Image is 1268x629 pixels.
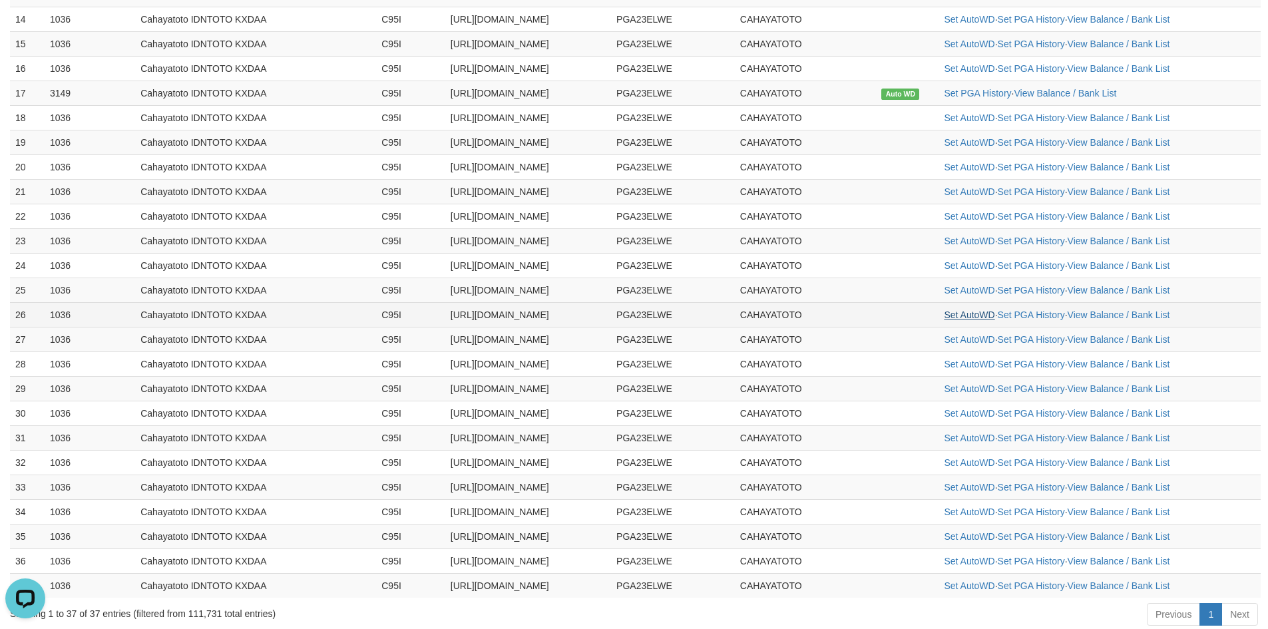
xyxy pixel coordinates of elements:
[376,7,445,31] td: C95I
[735,573,877,598] td: CAHAYATOTO
[45,31,135,56] td: 1036
[998,260,1065,271] a: Set PGA History
[944,507,997,517] span: ·
[445,31,611,56] td: [URL][DOMAIN_NAME]
[611,302,735,327] td: PGA23ELWE
[10,31,45,56] td: 15
[998,310,1065,320] a: Set PGA History
[998,39,1068,49] span: ·
[735,499,877,524] td: CAHAYATOTO
[1014,88,1116,99] a: View Balance / Bank List
[45,376,135,401] td: 1036
[45,401,135,425] td: 1036
[1068,359,1170,369] a: View Balance / Bank List
[944,14,994,25] a: Set AutoWD
[944,310,997,320] span: ·
[944,211,997,222] span: ·
[135,499,376,524] td: Cahayatoto IDNTOTO KXDAA
[135,228,376,253] td: Cahayatoto IDNTOTO KXDAA
[10,278,45,302] td: 25
[998,457,1065,468] a: Set PGA History
[944,260,997,271] span: ·
[611,450,735,475] td: PGA23ELWE
[998,162,1068,172] span: ·
[998,285,1068,296] span: ·
[1068,556,1170,566] a: View Balance / Bank List
[944,137,997,148] span: ·
[998,236,1068,246] span: ·
[10,351,45,376] td: 28
[611,154,735,179] td: PGA23ELWE
[445,351,611,376] td: [URL][DOMAIN_NAME]
[735,253,877,278] td: CAHAYATOTO
[376,105,445,130] td: C95I
[611,327,735,351] td: PGA23ELWE
[735,204,877,228] td: CAHAYATOTO
[611,351,735,376] td: PGA23ELWE
[376,573,445,598] td: C95I
[735,81,877,105] td: CAHAYATOTO
[376,401,445,425] td: C95I
[10,130,45,154] td: 19
[376,425,445,450] td: C95I
[45,524,135,548] td: 1036
[135,548,376,573] td: Cahayatoto IDNTOTO KXDAA
[1068,137,1170,148] a: View Balance / Bank List
[135,278,376,302] td: Cahayatoto IDNTOTO KXDAA
[998,457,1068,468] span: ·
[735,179,877,204] td: CAHAYATOTO
[998,359,1065,369] a: Set PGA History
[944,383,994,394] a: Set AutoWD
[376,450,445,475] td: C95I
[611,573,735,598] td: PGA23ELWE
[135,302,376,327] td: Cahayatoto IDNTOTO KXDAA
[944,359,997,369] span: ·
[45,351,135,376] td: 1036
[376,56,445,81] td: C95I
[45,327,135,351] td: 1036
[445,499,611,524] td: [URL][DOMAIN_NAME]
[998,63,1065,74] a: Set PGA History
[998,137,1068,148] span: ·
[881,89,919,100] span: Auto WD
[376,327,445,351] td: C95I
[944,162,994,172] a: Set AutoWD
[445,524,611,548] td: [URL][DOMAIN_NAME]
[998,211,1068,222] span: ·
[445,573,611,598] td: [URL][DOMAIN_NAME]
[45,499,135,524] td: 1036
[944,531,994,542] a: Set AutoWD
[445,130,611,154] td: [URL][DOMAIN_NAME]
[1068,457,1170,468] a: View Balance / Bank List
[135,204,376,228] td: Cahayatoto IDNTOTO KXDAA
[10,204,45,228] td: 22
[735,376,877,401] td: CAHAYATOTO
[135,524,376,548] td: Cahayatoto IDNTOTO KXDAA
[10,524,45,548] td: 35
[944,433,997,443] span: ·
[10,105,45,130] td: 18
[1068,112,1170,123] a: View Balance / Bank List
[10,7,45,31] td: 14
[998,211,1065,222] a: Set PGA History
[944,433,994,443] a: Set AutoWD
[135,401,376,425] td: Cahayatoto IDNTOTO KXDAA
[10,179,45,204] td: 21
[445,450,611,475] td: [URL][DOMAIN_NAME]
[944,556,997,566] span: ·
[445,228,611,253] td: [URL][DOMAIN_NAME]
[45,154,135,179] td: 1036
[135,351,376,376] td: Cahayatoto IDNTOTO KXDAA
[10,327,45,351] td: 27
[376,376,445,401] td: C95I
[1147,603,1200,626] a: Previous
[135,81,376,105] td: Cahayatoto IDNTOTO KXDAA
[10,548,45,573] td: 36
[998,556,1065,566] a: Set PGA History
[944,457,994,468] a: Set AutoWD
[944,334,997,345] span: ·
[944,63,997,74] span: ·
[445,204,611,228] td: [URL][DOMAIN_NAME]
[445,7,611,31] td: [URL][DOMAIN_NAME]
[944,482,997,493] span: ·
